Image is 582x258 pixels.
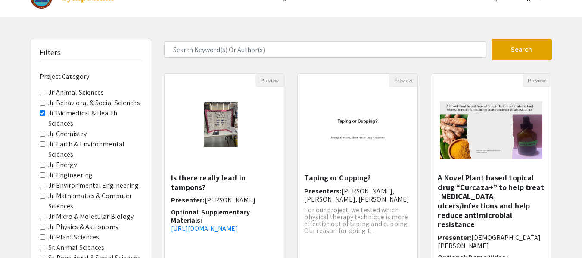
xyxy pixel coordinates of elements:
span: [PERSON_NAME], [PERSON_NAME], [PERSON_NAME] [304,187,409,204]
label: Jr. Biomedical & Health Sciences [48,108,142,129]
label: Jr. Chemistry [48,129,87,139]
h5: A Novel Plant based topical drug “Curcaza+” to help treat [MEDICAL_DATA] ulcers/infections and he... [438,173,545,229]
h6: Project Category [40,72,142,81]
h6: Presenter: [438,233,545,250]
label: Jr. Animal Sciences [48,87,104,98]
label: Jr. Micro & Molecular Biology [48,211,134,222]
h5: Taping or Cupping? [304,173,411,183]
img: <p>Is there really lead in tampons?</p> [189,87,260,173]
button: Preview [523,74,551,87]
button: Preview [255,74,284,87]
a: [URL][DOMAIN_NAME] [171,224,238,233]
label: Jr. Energy [48,160,77,170]
img: <p><strong style="background-color: transparent; color: rgb(34, 34, 34);">A Novel Plant based top... [431,93,551,168]
span: [DEMOGRAPHIC_DATA][PERSON_NAME] [438,233,541,250]
span: [PERSON_NAME] [205,196,255,205]
label: Jr. Plant Sciences [48,232,100,242]
button: Preview [389,74,417,87]
h5: Filters [40,48,61,57]
p: For our project, we tested which physical therapy technique is more effective out of taping and c... [304,207,411,234]
input: Search Keyword(s) Or Author(s) [164,41,486,58]
label: Jr. Environmental Engineering [48,180,139,191]
h6: Presenter: [171,196,278,204]
label: Sr. Animal Sciences [48,242,105,253]
label: Jr. Physics & Astronomy [48,222,118,232]
button: Search [492,39,552,60]
span: Optional: Supplementary Materials: [171,208,250,225]
h5: Is there really lead in tampons? [171,173,278,192]
label: Jr. Engineering [48,170,93,180]
label: Jr. Mathematics & Computer Sciences [48,191,142,211]
label: Jr. Earth & Environmental Sciences [48,139,142,160]
img: <p>Taping or Cupping?</p> [298,93,417,168]
iframe: Chat [6,219,37,252]
label: Jr. Behavioral & Social Sciences [48,98,140,108]
h6: Presenters: [304,187,411,203]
